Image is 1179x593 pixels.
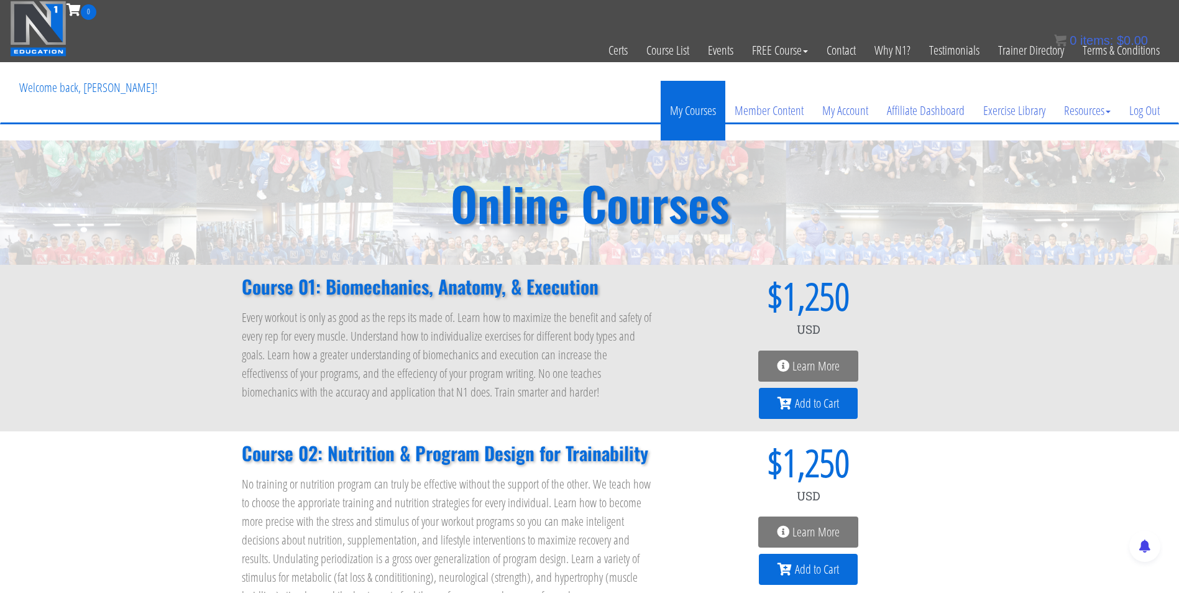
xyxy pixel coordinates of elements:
a: 0 items: $0.00 [1054,34,1148,47]
a: My Courses [661,81,725,140]
span: Learn More [792,526,840,538]
span: 1,250 [782,277,850,315]
span: 0 [1070,34,1076,47]
span: Add to Cart [795,397,839,410]
p: Welcome back, [PERSON_NAME]! [10,63,167,113]
a: Terms & Conditions [1073,20,1169,81]
a: Resources [1055,81,1120,140]
a: Trainer Directory [989,20,1073,81]
span: 1,250 [782,444,850,481]
a: Contact [817,20,865,81]
a: FREE Course [743,20,817,81]
img: n1-education [10,1,67,57]
span: 0 [81,4,96,20]
a: Testimonials [920,20,989,81]
img: icon11.png [1054,34,1067,47]
a: Exercise Library [974,81,1055,140]
div: USD [679,315,938,344]
a: Learn More [758,517,858,548]
a: Log Out [1120,81,1169,140]
span: Learn More [792,360,840,372]
span: $ [1117,34,1124,47]
a: Add to Cart [759,554,858,585]
span: $ [679,277,782,315]
a: Learn More [758,351,858,382]
a: Why N1? [865,20,920,81]
a: Certs [599,20,637,81]
a: Add to Cart [759,388,858,419]
span: $ [679,444,782,481]
a: Course List [637,20,699,81]
a: 0 [67,1,96,18]
h2: Course 02: Nutrition & Program Design for Trainability [242,444,654,462]
div: USD [679,481,938,511]
a: My Account [813,81,878,140]
span: items: [1080,34,1113,47]
bdi: 0.00 [1117,34,1148,47]
h2: Course 01: Biomechanics, Anatomy, & Execution [242,277,654,296]
p: Every workout is only as good as the reps its made of. Learn how to maximize the benefit and safe... [242,308,654,402]
a: Events [699,20,743,81]
a: Member Content [725,81,813,140]
h2: Online Courses [451,180,729,226]
span: Add to Cart [795,563,839,576]
a: Affiliate Dashboard [878,81,974,140]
